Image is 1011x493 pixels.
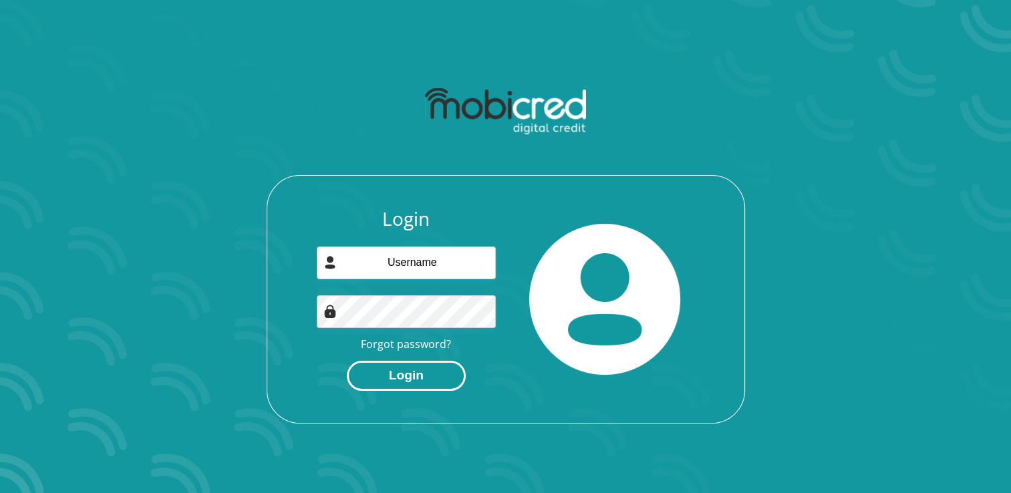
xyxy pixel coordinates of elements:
img: user-icon image [323,256,337,269]
button: Login [347,361,466,391]
h3: Login [317,208,496,230]
img: Image [323,305,337,318]
a: Forgot password? [361,337,451,351]
img: mobicred logo [425,88,586,135]
input: Username [317,246,496,279]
